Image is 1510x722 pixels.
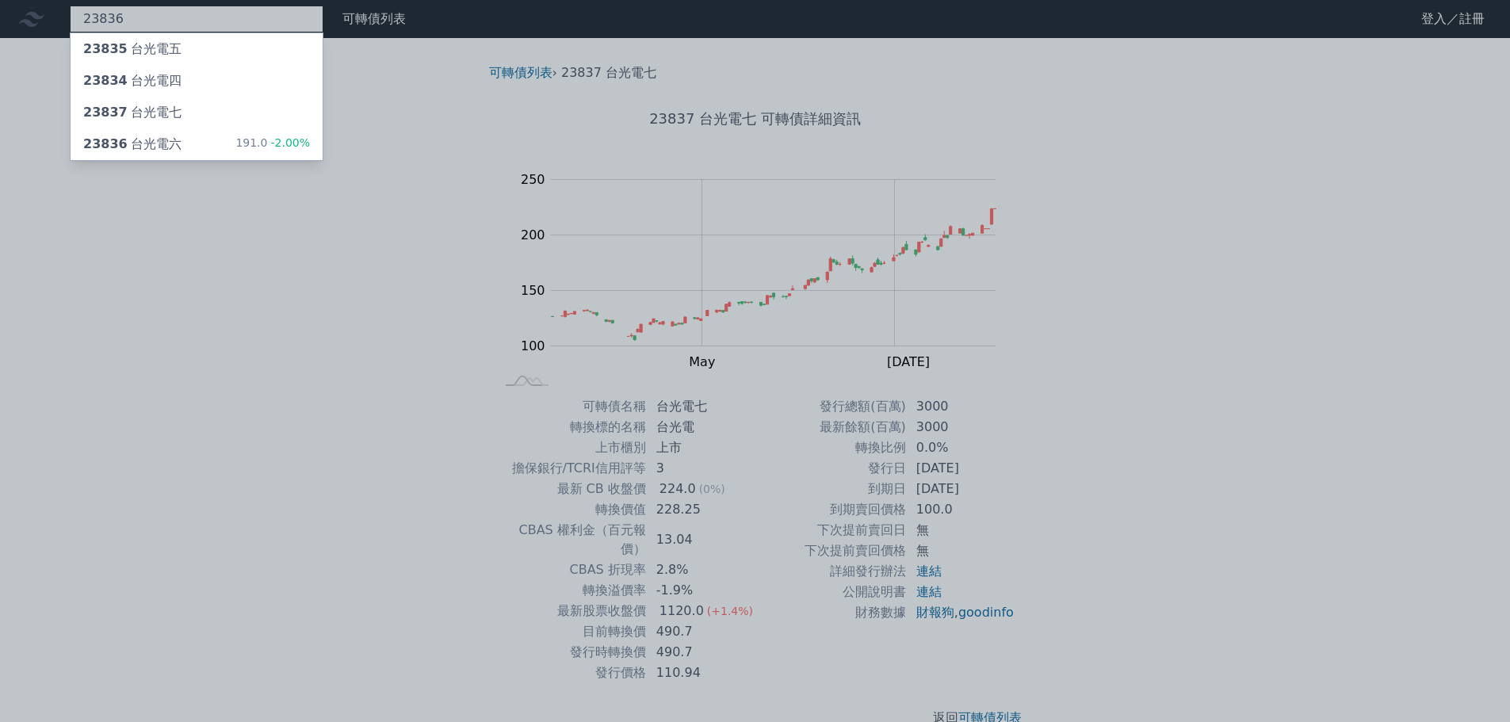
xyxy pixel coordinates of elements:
[267,136,310,149] span: -2.00%
[83,41,128,56] span: 23835
[1431,646,1510,722] iframe: Chat Widget
[71,97,323,128] a: 23837台光電七
[71,33,323,65] a: 23835台光電五
[83,103,182,122] div: 台光電七
[83,73,128,88] span: 23834
[71,65,323,97] a: 23834台光電四
[1431,646,1510,722] div: 聊天小工具
[83,105,128,120] span: 23837
[83,40,182,59] div: 台光電五
[83,71,182,90] div: 台光電四
[235,135,310,154] div: 191.0
[83,136,128,151] span: 23836
[71,128,323,160] a: 23836台光電六 191.0-2.00%
[83,135,182,154] div: 台光電六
